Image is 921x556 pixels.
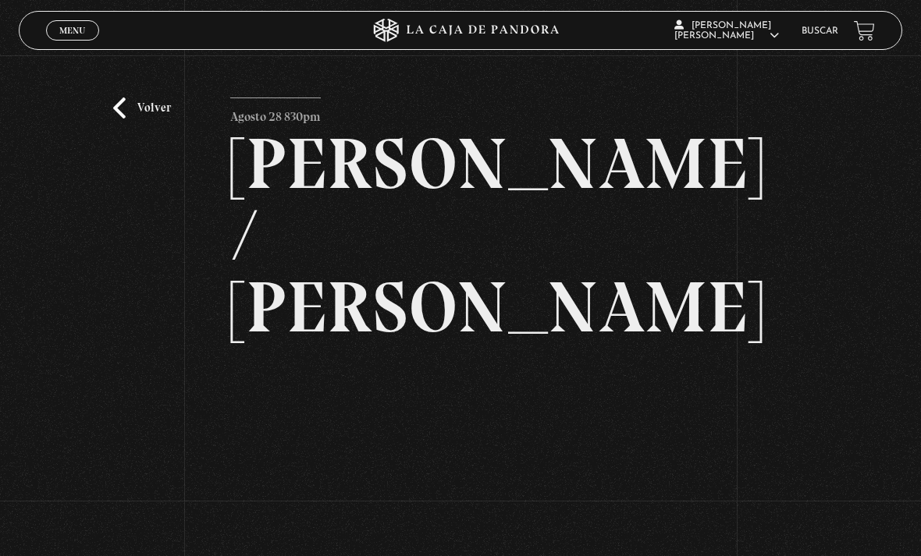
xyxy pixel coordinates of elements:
a: Buscar [802,27,838,36]
p: Agosto 28 830pm [230,97,321,129]
h2: [PERSON_NAME] / [PERSON_NAME] [230,128,690,343]
span: Menu [59,26,85,35]
a: Volver [113,97,171,119]
span: [PERSON_NAME] [PERSON_NAME] [674,21,779,41]
span: Cerrar [55,39,91,50]
a: View your shopping cart [854,20,875,41]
